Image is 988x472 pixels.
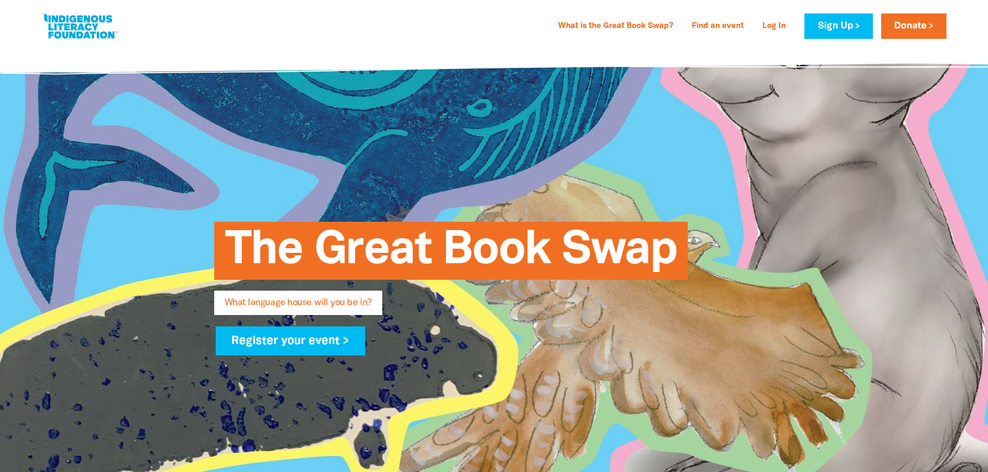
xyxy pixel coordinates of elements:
[552,18,679,35] a: What is the Great Book Swap?
[804,13,872,39] a: Sign Up
[225,230,677,280] span: The Great Book Swap
[756,18,792,35] a: Log In
[216,326,366,355] a: Register your event >
[686,18,750,35] a: Find an event
[225,298,372,315] span: What language house will you be in?
[881,13,947,39] a: Donate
